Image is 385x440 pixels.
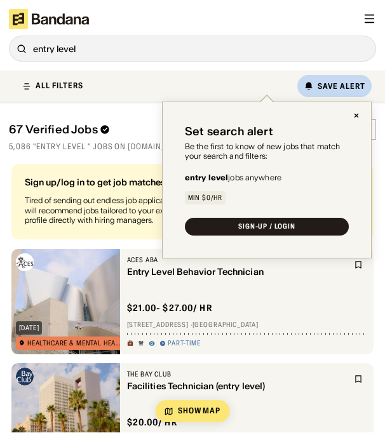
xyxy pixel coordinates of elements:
div: $ 21.00 - $27.00 / hr [127,302,212,314]
div: Sign up/log in to get job matches [25,177,268,186]
div: grid [9,159,376,432]
img: The Bay Club logo [16,368,34,385]
div: ACES ABA [127,255,348,264]
div: Part-time [168,339,201,348]
div: SIGN-UP / LOGIN [238,223,295,230]
div: Healthcare & Mental Health [27,340,122,347]
div: Tired of sending out endless job applications? Bandana Match Team will recommend jobs tailored to... [25,195,268,225]
div: jobs anywhere [185,174,281,182]
div: Show Map [178,407,221,415]
div: [STREET_ADDRESS] · [GEOGRAPHIC_DATA] [127,321,367,330]
b: entry level [185,173,228,182]
div: Save Alert [318,81,365,91]
div: [DATE] [19,324,39,331]
div: Be the first to know of new jobs that match your search and filters: [185,142,349,161]
img: ACES ABA logo [16,253,34,271]
div: Facilities Technician (entry level) [127,380,348,391]
div: $ 20.00 / hr [127,417,177,428]
div: Entry Level Behavior Technician [127,266,348,277]
div: The Bay Club [127,370,348,378]
div: entry level [33,44,369,53]
div: ALL FILTERS [36,82,83,90]
div: Min $0/hr [188,194,223,201]
div: Set search alert [185,124,273,138]
div: 5,086 "entry level " jobs on [DOMAIN_NAME] [9,142,376,152]
img: Bandana logotype [9,9,89,29]
div: 67 Verified Jobs [9,123,231,136]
